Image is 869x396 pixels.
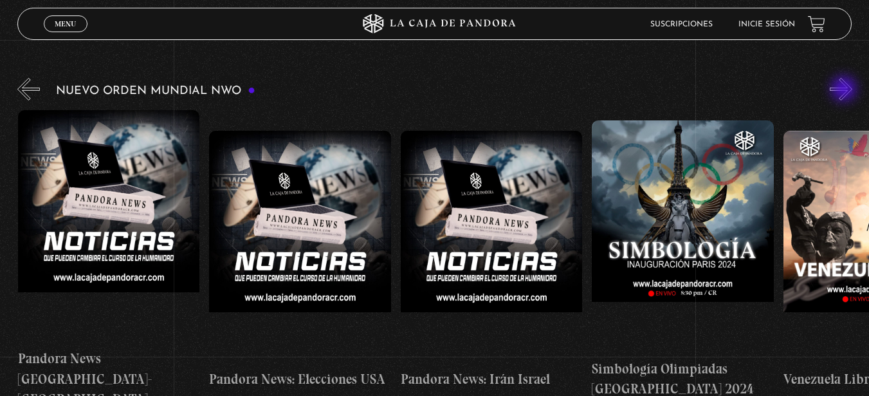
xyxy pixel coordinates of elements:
button: Previous [17,78,40,100]
a: Inicie sesión [738,21,795,28]
h4: Pandora News: Irán Israel [401,369,583,390]
h3: Nuevo Orden Mundial NWO [56,85,255,97]
a: Suscripciones [650,21,713,28]
span: Menu [55,20,76,28]
h4: Pandora News: Elecciones USA [209,369,391,390]
button: Next [830,78,852,100]
span: Cerrar [50,31,80,40]
a: View your shopping cart [808,15,825,33]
